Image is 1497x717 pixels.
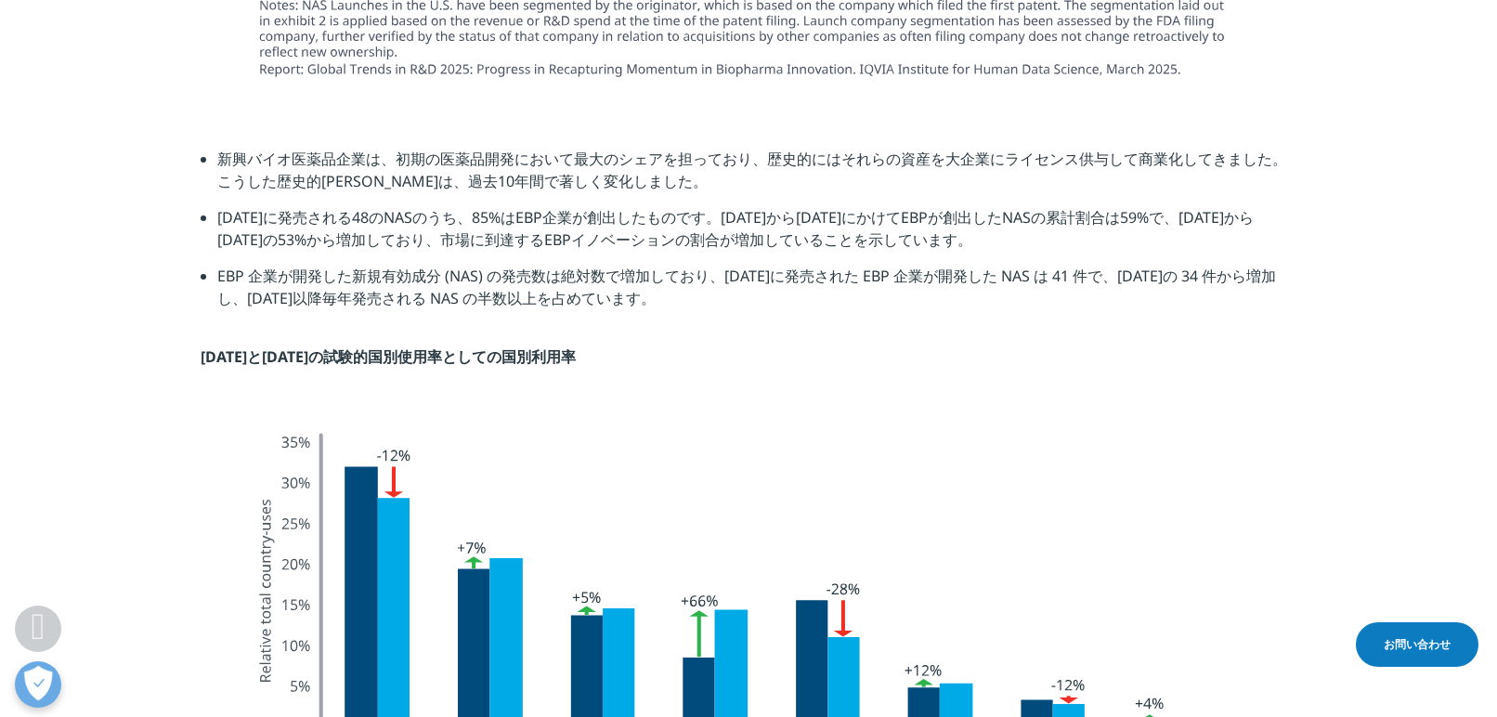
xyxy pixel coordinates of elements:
font: EBP 企業が開発した新規有効成分 (NAS) の発売数は絶対数で増加しており、[DATE]に発売された EBP 企業が開発した NAS は 41 件で、[DATE]の 34 件から増加し、[D... [217,266,1276,308]
font: 新興バイオ医薬品企業は、初期の医薬品開発において最大のシェアを担っており、歴史的にはそれらの資産を大企業にライセンス供与して商業化してきました。こうした歴史的[PERSON_NAME]は、過去1... [217,149,1287,191]
button: 優先設定センターを開く [15,661,61,708]
font: [DATE]に発売される48のNASのうち、85%はEBP企業が創出したものです。[DATE]から[DATE]にかけてEBPが創出したNASの累計割合は59%で、[DATE]から[DATE]の5... [217,207,1254,250]
a: お問い合わせ [1356,622,1478,667]
font: お問い合わせ [1384,636,1451,652]
font: [DATE]と[DATE]の試験的国別使用率としての国別利用率 [201,346,576,367]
